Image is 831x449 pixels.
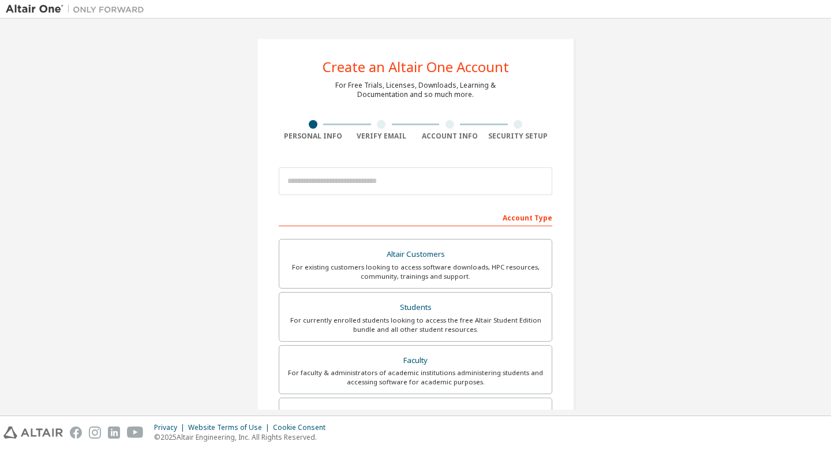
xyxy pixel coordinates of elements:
img: facebook.svg [70,426,82,439]
div: Everyone else [286,405,545,421]
div: Cookie Consent [273,423,332,432]
div: Privacy [154,423,188,432]
img: Altair One [6,3,150,15]
div: Students [286,300,545,316]
div: For Free Trials, Licenses, Downloads, Learning & Documentation and so much more. [335,81,496,99]
div: Create an Altair One Account [323,60,509,74]
p: © 2025 Altair Engineering, Inc. All Rights Reserved. [154,432,332,442]
img: linkedin.svg [108,426,120,439]
div: Account Info [415,132,484,141]
div: Personal Info [279,132,347,141]
div: Faculty [286,353,545,369]
div: For currently enrolled students looking to access the free Altair Student Edition bundle and all ... [286,316,545,334]
div: Account Type [279,208,552,226]
div: Security Setup [484,132,553,141]
div: Altair Customers [286,246,545,263]
div: For faculty & administrators of academic institutions administering students and accessing softwa... [286,368,545,387]
div: Website Terms of Use [188,423,273,432]
img: youtube.svg [127,426,144,439]
img: instagram.svg [89,426,101,439]
div: Verify Email [347,132,416,141]
div: For existing customers looking to access software downloads, HPC resources, community, trainings ... [286,263,545,281]
img: altair_logo.svg [3,426,63,439]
